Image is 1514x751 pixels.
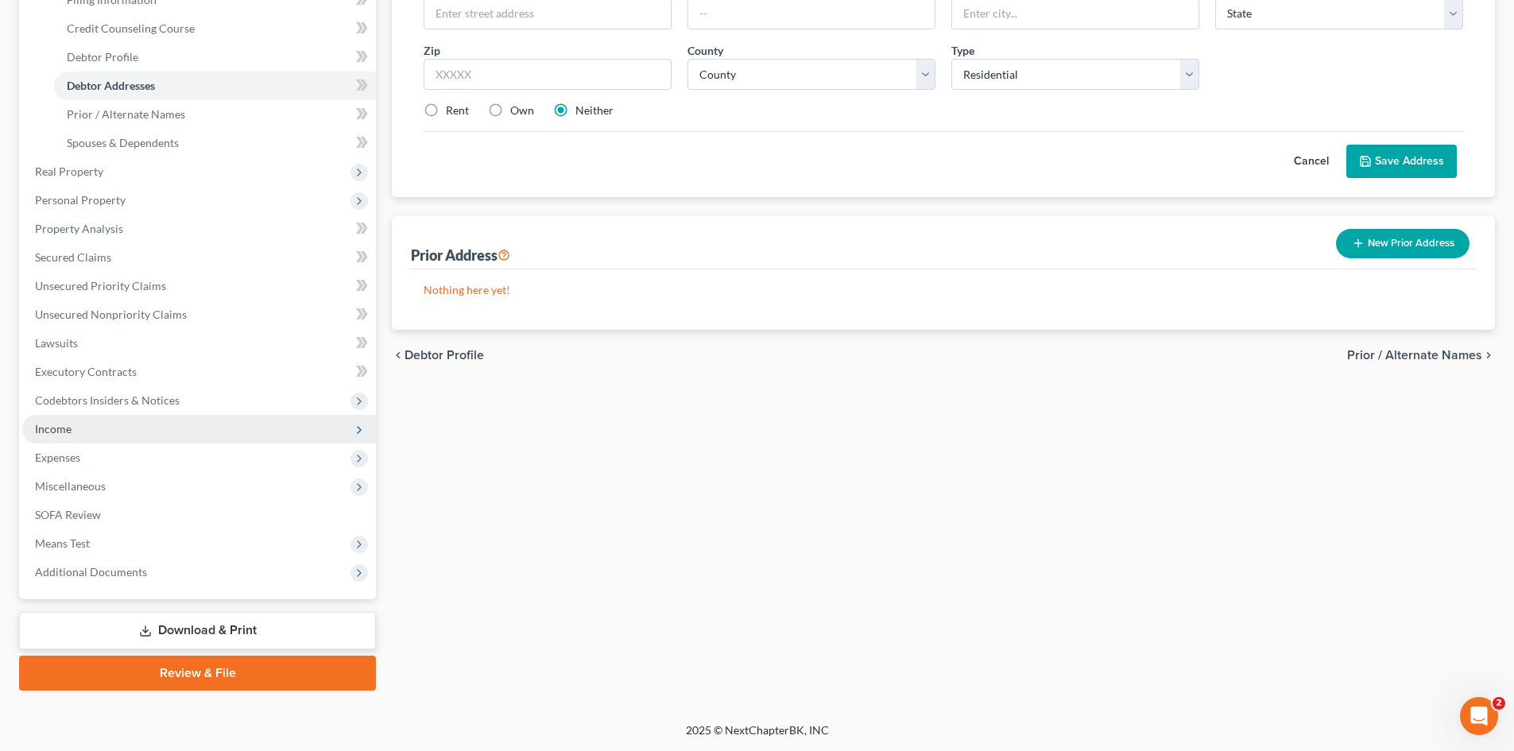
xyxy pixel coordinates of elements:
[392,349,405,362] i: chevron_left
[1482,349,1495,362] i: chevron_right
[35,165,103,178] span: Real Property
[424,282,1463,298] p: Nothing here yet!
[19,656,376,691] a: Review & File
[951,42,974,59] label: Type
[392,349,484,362] button: chevron_left Debtor Profile
[1336,229,1469,258] button: New Prior Address
[446,103,469,118] label: Rent
[424,44,440,57] span: Zip
[35,222,123,235] span: Property Analysis
[67,79,155,92] span: Debtor Addresses
[54,43,376,72] a: Debtor Profile
[22,329,376,358] a: Lawsuits
[1347,349,1495,362] button: Prior / Alternate Names chevron_right
[54,129,376,157] a: Spouses & Dependents
[19,612,376,649] a: Download & Print
[54,72,376,100] a: Debtor Addresses
[54,100,376,129] a: Prior / Alternate Names
[424,59,672,91] input: XXXXX
[35,279,166,292] span: Unsecured Priority Claims
[687,44,723,57] span: County
[35,393,180,407] span: Codebtors Insiders & Notices
[35,565,147,579] span: Additional Documents
[35,508,101,521] span: SOFA Review
[304,722,1210,751] div: 2025 © NextChapterBK, INC
[1460,697,1498,735] iframe: Intercom live chat
[54,14,376,43] a: Credit Counseling Course
[1276,145,1346,177] button: Cancel
[22,501,376,529] a: SOFA Review
[1346,145,1457,178] button: Save Address
[35,451,80,464] span: Expenses
[411,246,510,265] div: Prior Address
[22,300,376,329] a: Unsecured Nonpriority Claims
[67,136,179,149] span: Spouses & Dependents
[67,50,138,64] span: Debtor Profile
[35,336,78,350] span: Lawsuits
[405,349,484,362] span: Debtor Profile
[35,308,187,321] span: Unsecured Nonpriority Claims
[1493,697,1505,710] span: 2
[22,243,376,272] a: Secured Claims
[67,107,185,121] span: Prior / Alternate Names
[22,272,376,300] a: Unsecured Priority Claims
[35,193,126,207] span: Personal Property
[67,21,195,35] span: Credit Counseling Course
[35,422,72,436] span: Income
[35,250,111,264] span: Secured Claims
[22,215,376,243] a: Property Analysis
[575,103,614,118] label: Neither
[510,103,534,118] label: Own
[35,536,90,550] span: Means Test
[1347,349,1482,362] span: Prior / Alternate Names
[22,358,376,386] a: Executory Contracts
[35,479,106,493] span: Miscellaneous
[35,365,137,378] span: Executory Contracts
